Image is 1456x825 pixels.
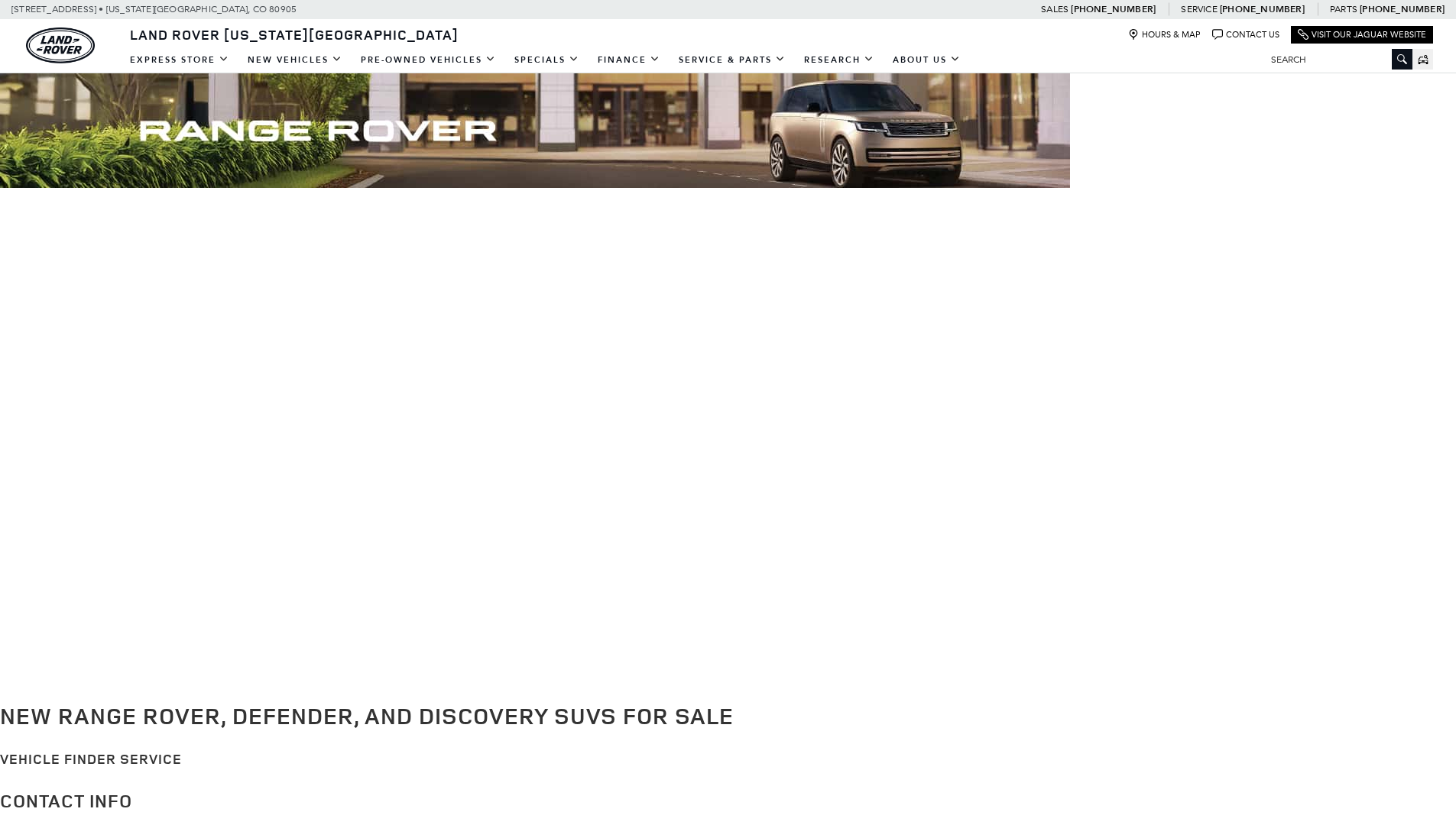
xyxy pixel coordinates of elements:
span: Service [1181,4,1217,15]
a: [PHONE_NUMBER] [1220,3,1305,15]
a: [STREET_ADDRESS] • [US_STATE][GEOGRAPHIC_DATA], CO 80905 [11,4,297,15]
a: Finance [589,47,670,73]
input: Search [1260,50,1412,69]
a: Hours & Map [1128,29,1201,40]
a: Specials [505,47,589,73]
a: Pre-Owned Vehicles [352,47,505,73]
a: [PHONE_NUMBER] [1071,3,1156,15]
a: Visit Our Jaguar Website [1298,29,1426,40]
a: land-rover [26,27,95,63]
span: Sales [1041,4,1068,15]
a: EXPRESS STORE [121,47,238,73]
a: Contact Us [1212,29,1279,40]
a: New Vehicles [238,47,352,73]
img: Land Rover [26,27,95,63]
a: About Us [884,47,970,73]
a: Service & Parts [670,47,795,73]
a: Research [795,47,884,73]
span: Parts [1330,4,1357,15]
nav: Main Navigation [121,47,970,73]
span: Land Rover [US_STATE][GEOGRAPHIC_DATA] [130,25,459,44]
a: Land Rover [US_STATE][GEOGRAPHIC_DATA] [121,25,468,44]
a: [PHONE_NUMBER] [1360,3,1445,15]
